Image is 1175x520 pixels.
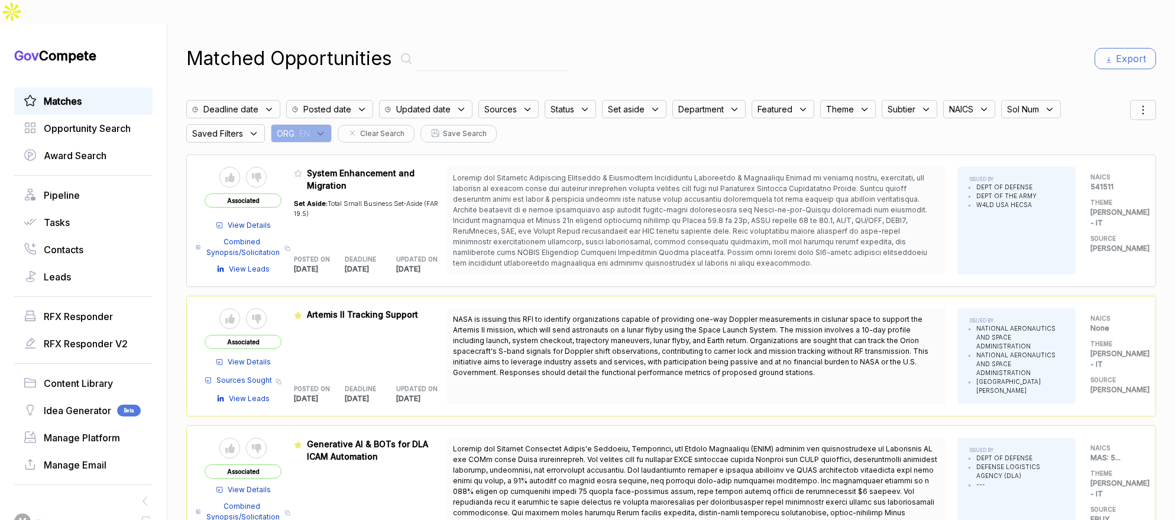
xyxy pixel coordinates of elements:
button: Clear Search [338,125,415,143]
span: Award Search [44,148,106,163]
span: NASA is issuing this RFI to identify organizations capable of providing one-way Doppler measureme... [453,315,928,377]
span: View Leads [229,393,270,404]
span: Leads [44,270,71,284]
p: [PERSON_NAME] [1090,385,1138,395]
h1: Matched Opportunities [186,44,392,73]
h5: DEADLINE [345,255,377,264]
span: Updated date [396,103,451,115]
h5: UPDATED ON [396,385,429,393]
span: Subtier [888,103,915,115]
p: None [1090,323,1138,334]
span: Matches [44,94,82,108]
a: Sources Sought [205,375,272,386]
button: Export [1095,48,1156,69]
span: Combined Synopsis/Solicitation [205,237,281,258]
span: MAS: 5 ... [1090,453,1121,462]
h5: SOURCE [1090,234,1138,243]
li: DEFENSE LOGISTICS AGENCY (DLA) [976,463,1064,480]
h5: ISSUED BY [969,317,1064,324]
h5: POSTED ON [294,385,326,393]
p: [DATE] [294,264,345,274]
a: Content Library [24,376,143,390]
span: Contacts [44,243,83,257]
h5: THEME [1090,469,1138,478]
li: DEPT OF DEFENSE [976,454,1064,463]
span: Sources [484,103,517,115]
a: Opportunity Search [24,121,143,135]
h5: NAICS [1090,444,1138,453]
span: Featured [758,103,792,115]
span: View Details [228,485,271,495]
span: Saved Filters [192,127,243,140]
h5: POSTED ON [294,255,326,264]
li: DEPT OF THE ARMY [976,192,1037,201]
h5: NAICS [1090,314,1138,323]
span: Manage Platform [44,431,120,445]
li: --- [976,480,1064,489]
h5: SOURCE [1090,376,1138,385]
span: Clear Search [360,128,404,139]
a: Matches [24,94,143,108]
h1: Compete [14,47,153,64]
span: Pipeline [44,188,80,202]
span: Status [551,103,574,115]
li: NATIONAL AERONAUTICS AND SPACE ADMINISTRATION [976,351,1064,377]
h5: ISSUED BY [969,176,1037,183]
span: Idea Generator [44,403,111,418]
span: ORG [277,127,294,140]
span: RFX Responder [44,309,113,324]
span: Generative AI & BOTs for DLA ICAM Automation [307,439,428,461]
h5: THEME [1090,198,1138,207]
li: W4LD USA HECSA [976,201,1037,209]
span: Posted date [303,103,351,115]
span: RFX Responder V2 [44,337,128,351]
a: Idea GeneratorBeta [24,403,143,418]
button: Save Search [420,125,497,143]
span: : EN [294,127,310,140]
span: Associated [205,464,281,479]
li: NATIONAL AERONAUTICS AND SPACE ADMINISTRATION [976,324,1064,351]
h5: NAICS [1090,173,1138,182]
span: Set aside [608,103,645,115]
span: View Leads [229,264,270,274]
p: [DATE] [345,264,396,274]
span: Set Aside: [294,199,328,208]
a: Leads [24,270,143,284]
a: Combined Synopsis/Solicitation [196,237,281,258]
span: Tasks [44,215,70,230]
span: Save Search [443,128,487,139]
li: DEPT OF DEFENSE [976,183,1037,192]
h5: SOURCE [1090,505,1138,514]
span: Sol Num [1007,103,1039,115]
p: [PERSON_NAME] - IT [1090,478,1138,499]
a: Contacts [24,243,143,257]
h5: DEADLINE [345,385,377,393]
a: Award Search [24,148,143,163]
span: NAICS [949,103,973,115]
p: [PERSON_NAME] - IT [1090,207,1138,228]
span: Sources Sought [216,375,272,386]
a: RFX Responder [24,309,143,324]
span: Total Small Business Set-Aside (FAR 19.5) [294,199,438,218]
a: Tasks [24,215,143,230]
p: [PERSON_NAME] - IT [1090,348,1138,370]
span: Theme [826,103,854,115]
span: View Details [228,357,271,367]
h5: UPDATED ON [396,255,429,264]
span: Content Library [44,376,113,390]
p: [DATE] [396,393,448,404]
a: RFX Responder V2 [24,337,143,351]
h5: ISSUED BY [969,447,1064,454]
p: [DATE] [396,264,448,274]
p: 541511 [1090,182,1138,192]
span: Beta [117,405,141,416]
a: Manage Platform [24,431,143,445]
span: Gov [14,48,39,63]
span: Associated [205,193,281,208]
span: Artemis II Tracking Support [307,309,418,319]
span: View Details [228,220,271,231]
a: Pipeline [24,188,143,202]
span: Loremip dol Sitametc Adipiscing Elitseddo & Eiusmodtem Incididuntu Laboreetdo & Magnaaliqu Enimad... [453,173,927,267]
span: Associated [205,335,281,349]
a: Manage Email [24,458,143,472]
